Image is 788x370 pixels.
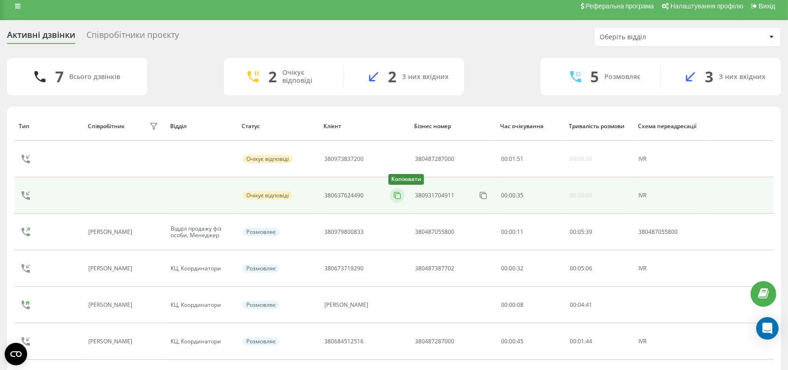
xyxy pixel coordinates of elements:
div: 00:00:32 [501,265,559,272]
div: 2 [388,68,396,86]
span: 00 [570,301,576,309]
div: 380973837200 [324,156,364,162]
span: 06 [586,264,592,272]
div: Співробітник [88,123,125,130]
div: 2 [268,68,277,86]
div: Тип [19,123,79,130]
div: З них вхідних [402,73,449,81]
span: 01 [578,337,584,345]
span: 00 [501,155,508,163]
div: Відділ продажу фіз особи, Менеджер [171,225,232,239]
span: 41 [586,301,592,309]
div: : : [570,265,592,272]
div: КЦ, Координатори [171,338,232,345]
div: Розмовляє [605,73,641,81]
div: 380637624490 [324,192,364,199]
div: IVR [639,338,700,345]
div: Відділ [170,123,233,130]
div: 380673719290 [324,265,364,272]
div: 380487055800 [415,229,454,235]
div: : : [570,338,592,345]
div: Статус [242,123,315,130]
div: 380487387702 [415,265,454,272]
span: 00 [570,337,576,345]
div: КЦ, Координатори [171,265,232,272]
div: Бізнес номер [414,123,491,130]
span: 00 [570,264,576,272]
div: Очікує відповіді [243,155,293,163]
div: [PERSON_NAME] [88,338,135,345]
button: Open CMP widget [5,343,27,365]
span: 04 [578,301,584,309]
div: 380684512516 [324,338,364,345]
div: [PERSON_NAME] [88,229,135,235]
div: 00:00:08 [501,302,559,308]
div: [PERSON_NAME] [88,302,135,308]
div: Співробітники проєкту [86,30,179,44]
div: 380979800833 [324,229,364,235]
div: Активні дзвінки [7,30,75,44]
span: 39 [586,228,592,236]
div: IVR [639,265,700,272]
div: Очікує відповіді [243,191,293,200]
div: Розмовляє [243,264,279,273]
div: 3 [705,68,713,86]
div: [PERSON_NAME] [88,265,135,272]
span: 00 [509,191,516,199]
div: : : [570,229,592,235]
div: Open Intercom Messenger [756,317,779,340]
div: Тривалість розмови [569,123,630,130]
div: 00:00:00 [570,192,592,199]
div: Час очікування [500,123,560,130]
div: КЦ, Координатори [171,302,232,308]
span: 01 [509,155,516,163]
div: З них вхідних [719,73,766,81]
div: Оберіть відділ [600,33,711,41]
div: : : [570,302,592,308]
div: 380487055800 [639,229,700,235]
div: Копіювати [388,174,424,185]
div: Клієнт [323,123,405,130]
span: Налаштування профілю [670,2,743,10]
span: 05 [578,264,584,272]
span: Реферальна програма [586,2,654,10]
div: [PERSON_NAME] [324,302,368,308]
div: : : [501,156,523,162]
span: 35 [517,191,523,199]
div: 00:00:45 [501,338,559,345]
div: IVR [639,192,700,199]
div: : : [501,192,523,199]
span: 44 [586,337,592,345]
div: 7 [55,68,64,86]
div: Розмовляє [243,301,279,309]
div: IVR [639,156,700,162]
div: 380487287000 [415,338,454,345]
div: 380487287000 [415,156,454,162]
div: 00:00:11 [501,229,559,235]
div: Схема переадресації [638,123,700,130]
div: Розмовляє [243,228,279,236]
span: 05 [578,228,584,236]
span: Вихід [759,2,775,10]
div: Всього дзвінків [69,73,120,81]
div: 380931704911 [415,192,454,199]
span: 51 [517,155,523,163]
div: 00:00:00 [570,156,592,162]
div: 5 [591,68,599,86]
span: 00 [501,191,508,199]
div: Розмовляє [243,337,279,346]
span: 00 [570,228,576,236]
div: Очікує відповіді [282,69,330,85]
